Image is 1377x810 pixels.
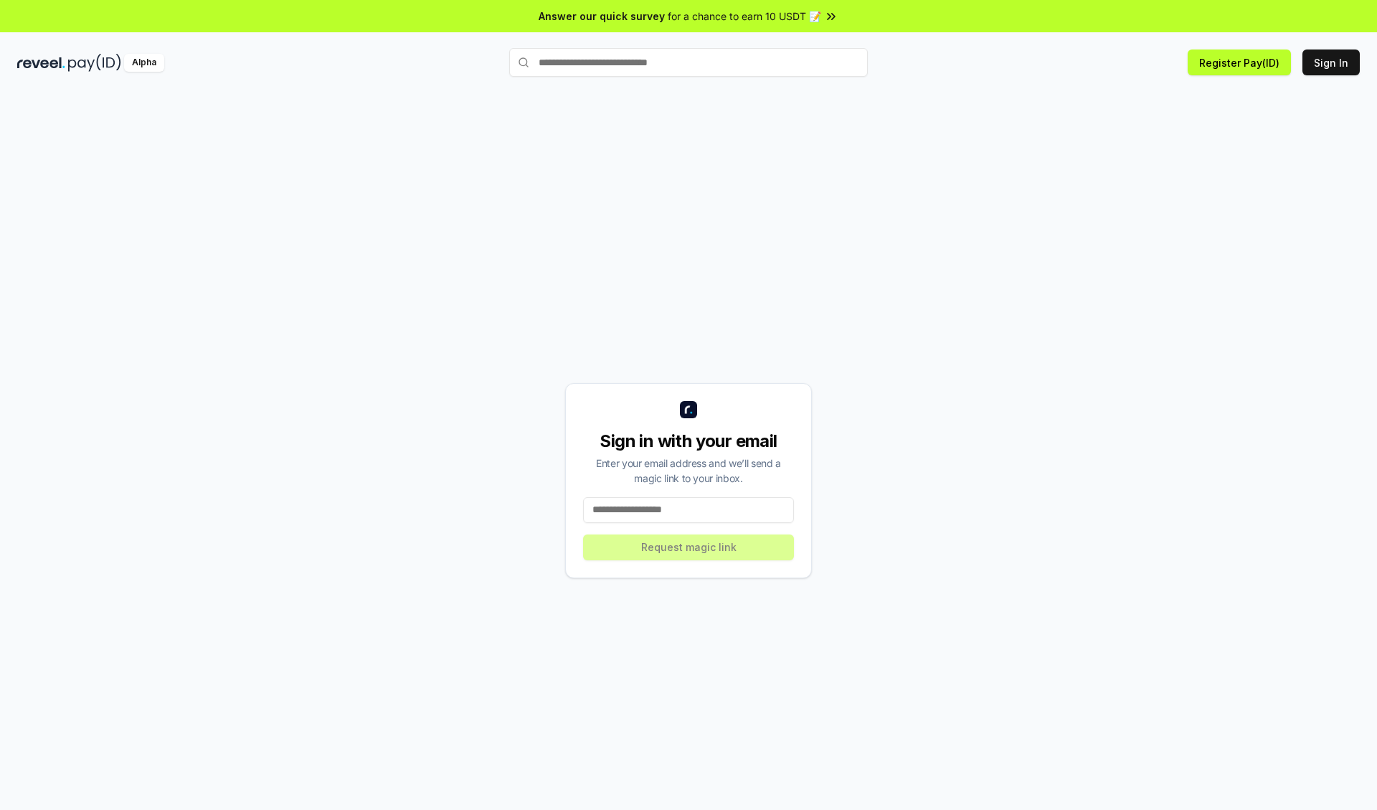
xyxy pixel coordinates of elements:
img: logo_small [680,401,697,418]
div: Enter your email address and we’ll send a magic link to your inbox. [583,456,794,486]
button: Register Pay(ID) [1188,50,1291,75]
span: for a chance to earn 10 USDT 📝 [668,9,821,24]
button: Sign In [1302,50,1360,75]
div: Sign in with your email [583,430,794,453]
span: Answer our quick survey [539,9,665,24]
div: Alpha [124,54,164,72]
img: reveel_dark [17,54,65,72]
img: pay_id [68,54,121,72]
